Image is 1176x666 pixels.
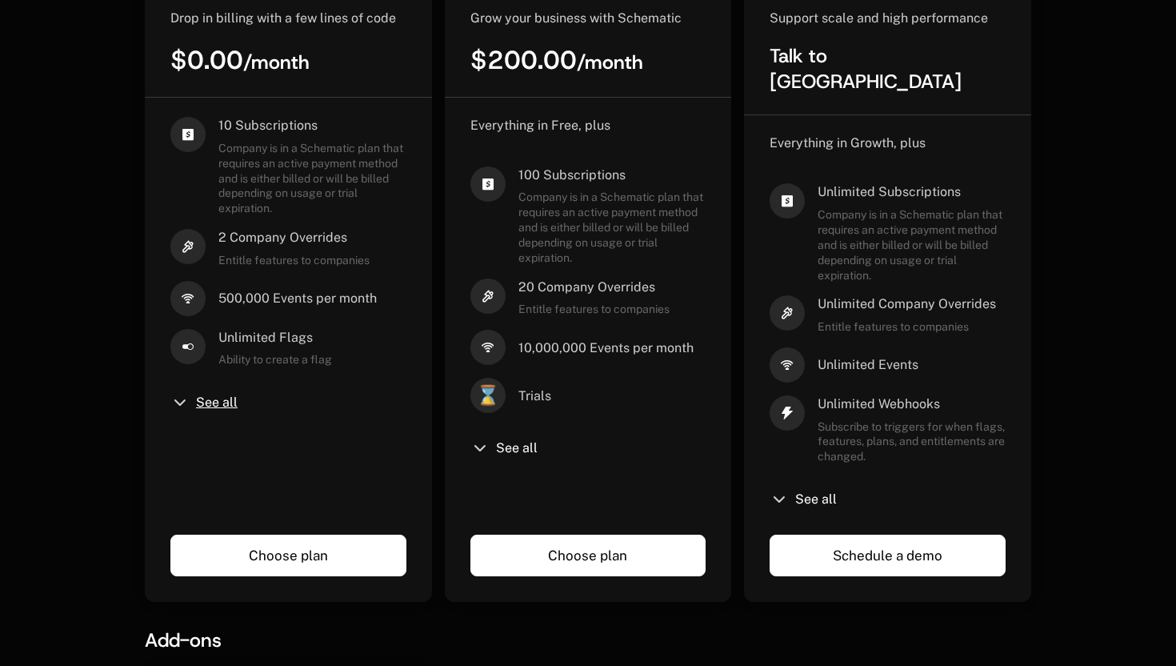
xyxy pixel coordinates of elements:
span: Ability to create a flag [218,352,332,367]
sub: / month [243,50,310,75]
span: Company is in a Schematic plan that requires an active payment method and is either billed or wil... [818,207,1006,283]
sub: / month [577,50,643,75]
span: Entitle features to companies [218,253,370,268]
span: Unlimited Company Overrides [818,295,996,313]
span: 100 Subscriptions [518,166,706,184]
i: chevron-down [170,393,190,412]
span: See all [795,493,837,506]
span: 500,000 Events per month [218,290,377,307]
i: hammer [770,295,805,331]
span: Unlimited Events [818,356,918,374]
a: Choose plan [470,535,706,576]
span: $0.00 [170,43,310,77]
span: 2 Company Overrides [218,229,370,247]
i: thunder [770,395,805,431]
span: ⌛ [470,378,506,413]
span: Grow your business with Schematic [470,10,682,26]
span: Company is in a Schematic plan that requires an active payment method and is either billed or wil... [218,141,406,216]
i: cashapp [470,166,506,202]
i: cashapp [770,183,805,219]
span: Subscribe to triggers for when flags, features, plans, and entitlements are changed. [818,419,1006,465]
span: Unlimited Subscriptions [818,183,1006,201]
i: chevron-down [470,439,490,458]
span: Trials [518,387,551,405]
span: 20 Company Overrides [518,279,670,296]
i: chevron-down [770,490,789,509]
span: Entitle features to companies [818,319,996,335]
span: Talk to [GEOGRAPHIC_DATA] [770,43,962,94]
i: signal [470,330,506,365]
span: 10,000,000 Events per month [518,339,694,357]
span: Unlimited Flags [218,329,332,347]
span: Everything in Growth, plus [770,135,926,150]
span: See all [496,442,538,455]
span: $200.00 [470,43,643,77]
i: boolean-on [170,329,206,364]
a: Choose plan [170,535,406,576]
i: cashapp [170,117,206,152]
span: Unlimited Webhooks [818,395,1006,413]
span: Company is in a Schematic plan that requires an active payment method and is either billed or wil... [518,190,706,265]
span: Everything in Free, plus [470,118,610,133]
a: Schedule a demo [770,535,1006,576]
span: Drop in billing with a few lines of code [170,10,396,26]
span: Entitle features to companies [518,302,670,317]
i: signal [170,281,206,316]
i: hammer [170,229,206,264]
span: Add-ons [145,628,222,653]
span: Support scale and high performance [770,10,988,26]
i: signal [770,347,805,383]
i: hammer [470,279,506,314]
span: See all [196,396,238,409]
span: 10 Subscriptions [218,117,406,134]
